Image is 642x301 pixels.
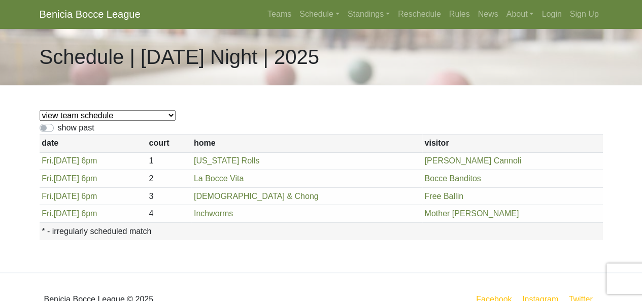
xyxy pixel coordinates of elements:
a: Mother [PERSON_NAME] [424,209,519,218]
a: Fri.[DATE] 6pm [42,174,97,183]
a: Teams [263,4,295,24]
a: [US_STATE] Rolls [194,156,259,165]
a: Fri.[DATE] 6pm [42,156,97,165]
h1: Schedule | [DATE] Night | 2025 [40,45,319,69]
a: Standings [344,4,394,24]
a: Free Ballin [424,192,463,200]
th: visitor [422,135,603,152]
span: Fri. [42,209,53,218]
a: Rules [445,4,474,24]
label: show past [58,122,94,134]
span: Fri. [42,156,53,165]
a: Sign Up [566,4,603,24]
a: [PERSON_NAME] Cannoli [424,156,521,165]
a: Inchworms [194,209,233,218]
a: La Bocce Vita [194,174,244,183]
a: [DEMOGRAPHIC_DATA] & Chong [194,192,319,200]
a: Login [537,4,565,24]
a: Reschedule [394,4,445,24]
a: Benicia Bocce League [40,4,141,24]
a: Schedule [295,4,344,24]
td: 4 [147,205,191,223]
td: 1 [147,152,191,170]
th: home [191,135,422,152]
th: * - irregularly scheduled match [40,222,603,240]
a: Fri.[DATE] 6pm [42,192,97,200]
a: Bocce Banditos [424,174,481,183]
th: court [147,135,191,152]
a: Fri.[DATE] 6pm [42,209,97,218]
th: date [40,135,147,152]
a: About [502,4,538,24]
span: Fri. [42,192,53,200]
td: 3 [147,187,191,205]
span: Fri. [42,174,53,183]
td: 2 [147,170,191,188]
a: News [474,4,502,24]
